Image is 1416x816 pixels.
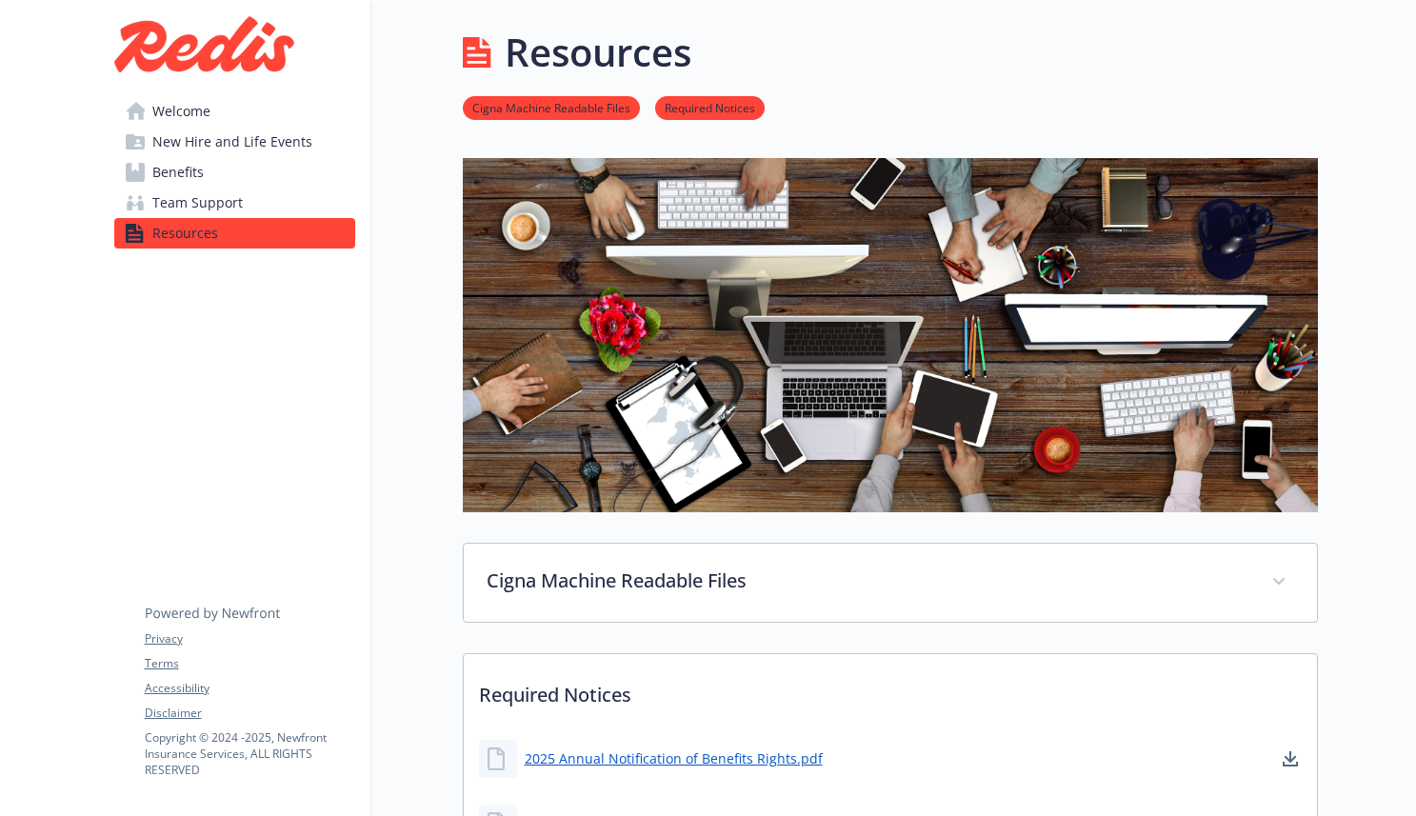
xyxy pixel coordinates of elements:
span: Team Support [152,188,243,218]
a: Privacy [145,630,354,647]
a: Team Support [114,188,355,218]
a: New Hire and Life Events [114,127,355,157]
a: Benefits [114,157,355,188]
a: Resources [114,218,355,249]
span: Resources [152,218,218,249]
a: Required Notices [655,98,765,116]
img: resources page banner [463,158,1318,512]
span: Welcome [152,96,210,127]
a: download document [1279,747,1302,770]
span: Benefits [152,157,204,188]
a: Welcome [114,96,355,127]
div: Cigna Machine Readable Files [464,544,1317,622]
a: 2025 Annual Notification of Benefits Rights.pdf [525,748,823,768]
h1: Resources [505,24,691,81]
p: Cigna Machine Readable Files [487,567,1248,595]
a: Cigna Machine Readable Files [463,98,640,116]
p: Required Notices [464,654,1317,725]
a: Disclaimer [145,705,354,722]
a: Accessibility [145,680,354,697]
p: Copyright © 2024 - 2025 , Newfront Insurance Services, ALL RIGHTS RESERVED [145,729,354,778]
span: New Hire and Life Events [152,127,312,157]
a: Terms [145,655,354,672]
